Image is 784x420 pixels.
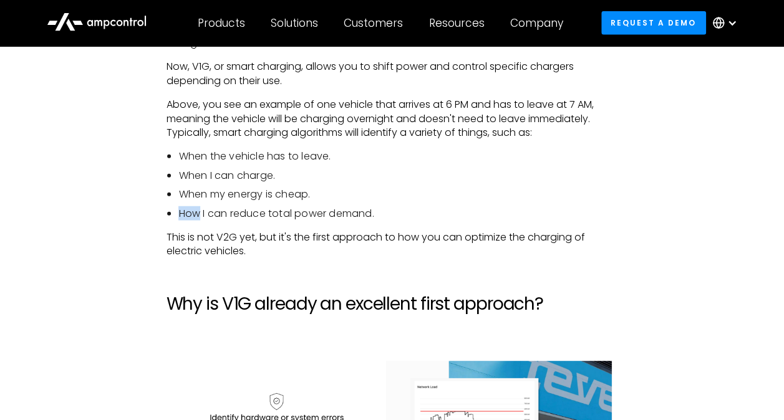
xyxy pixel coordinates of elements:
[178,207,617,221] li: How I can reduce total power demand.
[344,16,403,30] div: Customers
[198,16,245,30] div: Products
[178,169,617,183] li: When I can charge.
[178,150,617,163] li: When the vehicle has to leave.
[271,16,318,30] div: Solutions
[166,294,617,315] h2: Why is V1G already an excellent first approach?
[428,16,484,30] div: Resources
[178,188,617,201] li: When my energy is cheap.
[510,16,563,30] div: Company
[166,231,617,259] p: This is not V2G yet, but it's the first approach to how you can optimize the charging of electric...
[601,11,706,34] a: Request a demo
[166,98,617,140] p: Above, you see an example of one vehicle that arrives at 6 PM and has to leave at 7 AM, meaning t...
[166,60,617,88] p: Now, V1G, or smart charging, allows you to shift power and control specific chargers depending on...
